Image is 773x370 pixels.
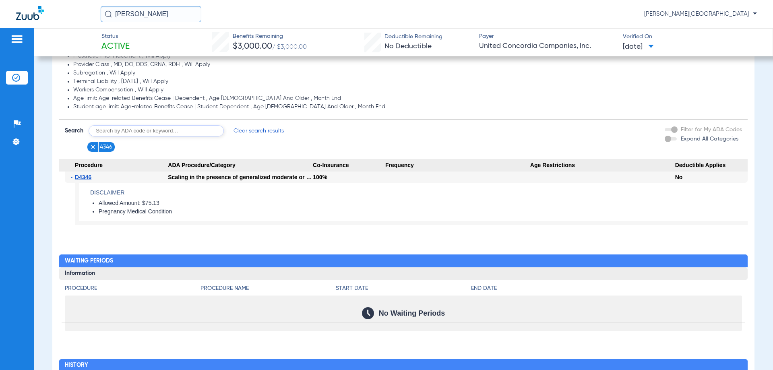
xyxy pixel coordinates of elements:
[681,136,738,142] span: Expand All Categories
[101,6,201,22] input: Search for patients
[233,32,307,41] span: Benefits Remaining
[313,172,385,183] div: 100%
[168,172,313,183] div: Scaling in the presence of generalized moderate or severe gingival inflammation - full mouth
[65,284,200,293] h4: Procedure
[233,42,272,51] span: $3,000.00
[384,43,432,50] span: No Deductible
[90,188,748,197] h4: Disclaimer
[89,125,224,136] input: Search by ADA code or keyword…
[234,127,284,135] span: Clear search results
[379,309,445,317] span: No Waiting Periods
[99,208,748,215] li: Pregnancy Medical Condition
[623,33,760,41] span: Verified On
[362,307,374,319] img: Calendar
[679,126,742,134] label: Filter for My ADA Codes
[336,284,471,296] app-breakdown-title: Start Date
[90,144,96,150] img: x.svg
[59,254,747,267] h2: Waiting Periods
[73,87,742,94] li: Workers Compensation , Will Apply
[200,284,336,296] app-breakdown-title: Procedure Name
[471,284,742,296] app-breakdown-title: End Date
[675,172,748,183] div: No
[479,32,616,41] span: Payer
[99,200,748,207] li: Allowed Amount: $75.13
[385,159,530,172] span: Frequency
[101,32,130,41] span: Status
[530,159,675,172] span: Age Restrictions
[272,44,307,50] span: / $3,000.00
[384,33,442,41] span: Deductible Remaining
[59,267,747,280] h3: Information
[70,172,75,183] span: -
[313,159,385,172] span: Co-Insurance
[471,284,742,293] h4: End Date
[733,331,773,370] iframe: Chat Widget
[168,159,313,172] span: ADA Procedure/Category
[200,284,336,293] h4: Procedure Name
[100,143,112,151] span: 4346
[675,159,748,172] span: Deductible Applies
[73,78,742,85] li: Terminal Liability , [DATE] , Will Apply
[479,41,616,51] span: United Concordia Companies, Inc.
[73,95,742,102] li: Age limit: Age-related Benefits Cease | Dependent , Age [DEMOGRAPHIC_DATA] And Older , Month End
[75,174,91,180] span: D4346
[73,103,742,111] li: Student age limit: Age-related Benefits Cease | Student Dependent , Age [DEMOGRAPHIC_DATA] And Ol...
[73,61,742,68] li: Provider Class , MD, DO, DDS, CRNA, RDH , Will Apply
[10,34,23,44] img: hamburger-icon
[65,284,200,296] app-breakdown-title: Procedure
[105,10,112,18] img: Search Icon
[336,284,471,293] h4: Start Date
[73,53,742,60] li: Prosthetic Prior Placement , Will Apply
[644,10,757,18] span: [PERSON_NAME][GEOGRAPHIC_DATA]
[65,127,83,135] span: Search
[59,159,168,172] span: Procedure
[16,6,44,20] img: Zuub Logo
[73,70,742,77] li: Subrogation , Will Apply
[623,42,654,52] span: [DATE]
[101,41,130,52] span: Active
